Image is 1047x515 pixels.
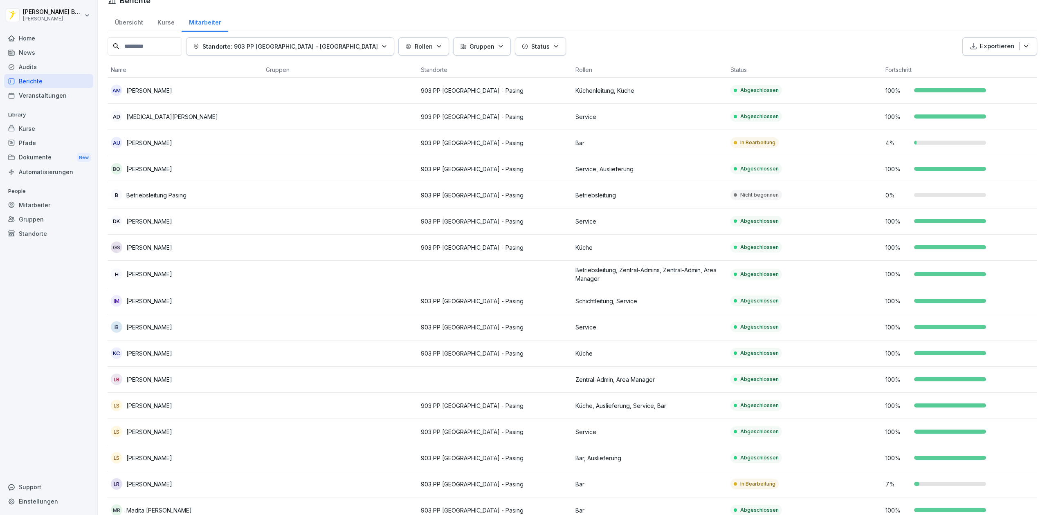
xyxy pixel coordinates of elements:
[575,428,724,436] p: Service
[575,349,724,358] p: Küche
[4,150,93,165] a: DokumenteNew
[421,243,569,252] p: 903 PP [GEOGRAPHIC_DATA] - Pasing
[575,297,724,305] p: Schichtleitung, Service
[4,494,93,508] div: Einstellungen
[421,506,569,515] p: 903 PP [GEOGRAPHIC_DATA] - Pasing
[885,349,910,358] p: 100 %
[453,37,511,56] button: Gruppen
[111,111,122,122] div: AD
[740,506,779,514] p: Abgeschlossen
[23,16,83,22] p: [PERSON_NAME]
[23,9,83,16] p: [PERSON_NAME] Bogomolec
[111,347,122,359] div: KC
[111,85,122,96] div: AM
[575,165,724,173] p: Service, Auslieferung
[4,74,93,88] div: Berichte
[575,191,724,199] p: Betriebsleitung
[150,11,182,32] div: Kurse
[980,42,1014,51] p: Exportieren
[421,349,569,358] p: 903 PP [GEOGRAPHIC_DATA] - Pasing
[740,113,779,120] p: Abgeschlossen
[418,62,573,78] th: Standorte
[740,165,779,172] p: Abgeschlossen
[885,112,910,121] p: 100 %
[572,62,727,78] th: Rollen
[4,88,93,103] div: Veranstaltungen
[202,42,378,51] p: Standorte: 903 PP [GEOGRAPHIC_DATA] - [GEOGRAPHIC_DATA]
[111,137,122,148] div: AU
[575,375,724,384] p: Zentral-Admin, Area Manager
[126,217,172,226] p: [PERSON_NAME]
[111,215,122,227] div: DK
[885,401,910,410] p: 100 %
[126,139,172,147] p: [PERSON_NAME]
[740,87,779,94] p: Abgeschlossen
[421,217,569,226] p: 903 PP [GEOGRAPHIC_DATA] - Pasing
[4,212,93,226] a: Gruppen
[111,163,122,175] div: BO
[470,42,494,51] p: Gruppen
[740,480,775,488] p: In Bearbeitung
[885,243,910,252] p: 100 %
[111,452,122,463] div: LS
[885,480,910,488] p: 7 %
[182,11,228,32] a: Mitarbeiter
[740,323,779,331] p: Abgeschlossen
[575,243,724,252] p: Küche
[421,112,569,121] p: 903 PP [GEOGRAPHIC_DATA] - Pasing
[126,243,172,252] p: [PERSON_NAME]
[575,323,724,331] p: Service
[575,86,724,95] p: Küchenleitung, Küche
[421,86,569,95] p: 903 PP [GEOGRAPHIC_DATA] - Pasing
[740,402,779,409] p: Abgeschlossen
[885,86,910,95] p: 100 %
[263,62,418,78] th: Gruppen
[77,153,91,162] div: New
[186,37,394,56] button: Standorte: 903 PP [GEOGRAPHIC_DATA] - [GEOGRAPHIC_DATA]
[885,506,910,515] p: 100 %
[111,242,122,253] div: GS
[727,62,882,78] th: Status
[126,323,172,331] p: [PERSON_NAME]
[885,428,910,436] p: 100 %
[740,376,779,383] p: Abgeschlossen
[126,506,192,515] p: Madita [PERSON_NAME]
[111,321,122,333] div: IB
[885,165,910,173] p: 100 %
[111,374,122,385] div: LB
[575,266,724,283] p: Betriebsleitung, Zentral-Admins, Zentral-Admin, Area Manager
[4,31,93,45] a: Home
[4,480,93,494] div: Support
[126,375,172,384] p: [PERSON_NAME]
[126,349,172,358] p: [PERSON_NAME]
[740,428,779,435] p: Abgeschlossen
[575,112,724,121] p: Service
[4,226,93,241] div: Standorte
[126,454,172,462] p: [PERSON_NAME]
[885,297,910,305] p: 100 %
[421,323,569,331] p: 903 PP [GEOGRAPHIC_DATA] - Pasing
[4,150,93,165] div: Dokumente
[421,297,569,305] p: 903 PP [GEOGRAPHIC_DATA] - Pasing
[882,62,1037,78] th: Fortschritt
[885,217,910,226] p: 100 %
[4,45,93,60] a: News
[421,191,569,199] p: 903 PP [GEOGRAPHIC_DATA] - Pasing
[421,480,569,488] p: 903 PP [GEOGRAPHIC_DATA] - Pasing
[962,37,1037,56] button: Exportieren
[740,191,779,199] p: Nicht begonnen
[575,454,724,462] p: Bar, Auslieferung
[421,428,569,436] p: 903 PP [GEOGRAPHIC_DATA] - Pasing
[4,136,93,150] a: Pfade
[575,480,724,488] p: Bar
[398,37,449,56] button: Rollen
[108,62,263,78] th: Name
[531,42,550,51] p: Status
[4,165,93,179] a: Automatisierungen
[4,198,93,212] a: Mitarbeiter
[4,108,93,121] p: Library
